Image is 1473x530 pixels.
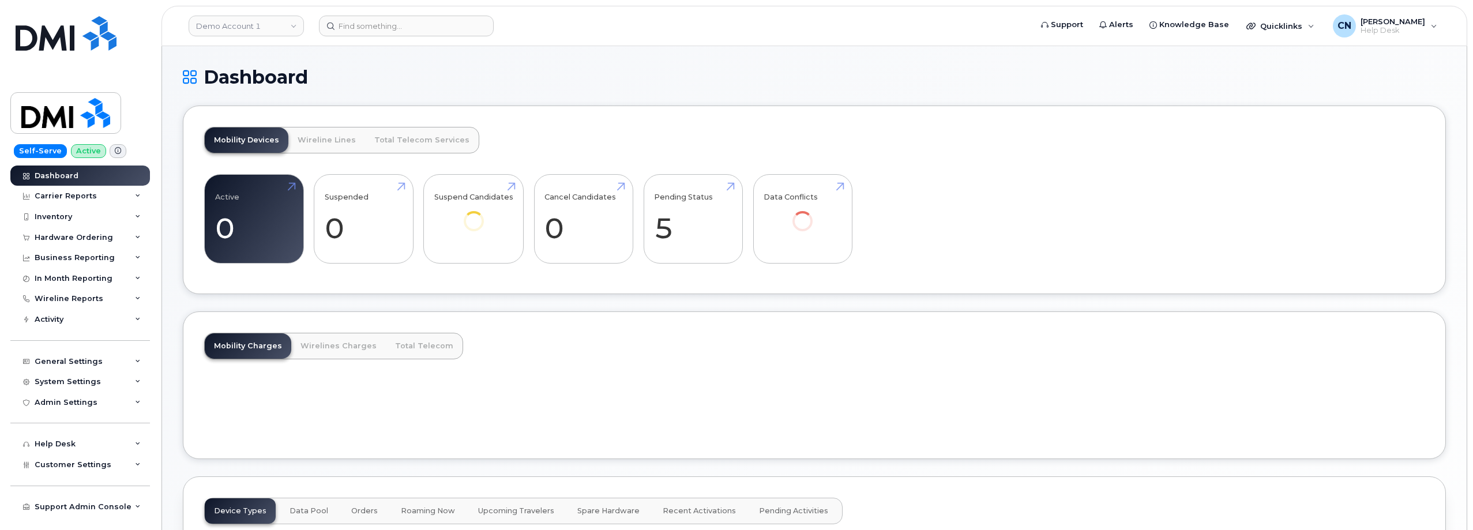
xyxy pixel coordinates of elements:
a: Cancel Candidates 0 [544,181,622,257]
span: Upcoming Travelers [478,506,554,516]
span: Orders [351,506,378,516]
a: Wireline Lines [288,127,365,153]
a: Pending Status 5 [654,181,732,257]
a: Total Telecom [386,333,463,359]
a: Wirelines Charges [291,333,386,359]
a: Mobility Charges [205,333,291,359]
a: Data Conflicts [764,181,841,247]
span: Spare Hardware [577,506,640,516]
span: Data Pool [290,506,328,516]
a: Active 0 [215,181,293,257]
a: Suspended 0 [325,181,403,257]
span: Pending Activities [759,506,828,516]
span: Recent Activations [663,506,736,516]
span: Roaming Now [401,506,455,516]
a: Suspend Candidates [434,181,513,247]
h1: Dashboard [183,67,1446,87]
a: Total Telecom Services [365,127,479,153]
a: Mobility Devices [205,127,288,153]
